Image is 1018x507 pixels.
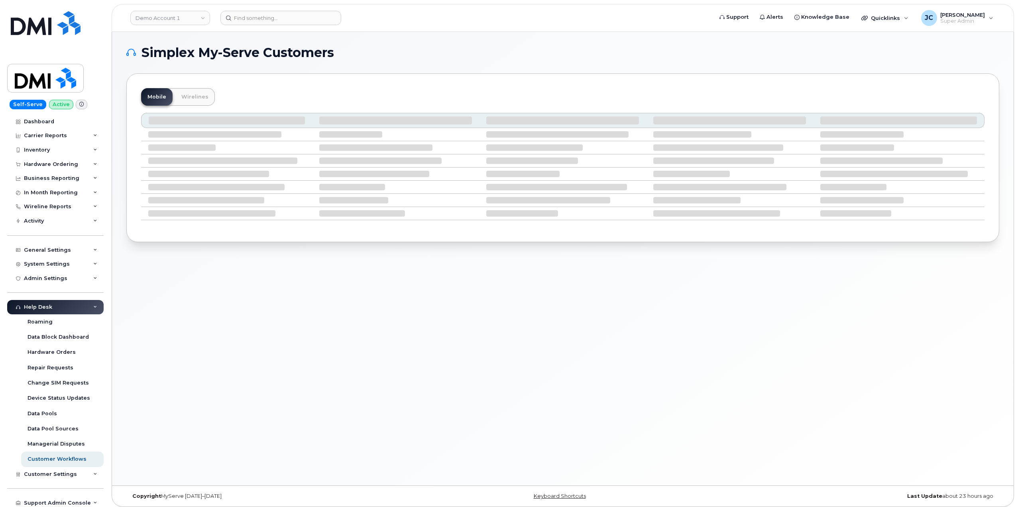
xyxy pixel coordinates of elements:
[534,493,586,499] a: Keyboard Shortcuts
[175,88,215,106] a: Wirelines
[132,493,161,499] strong: Copyright
[141,47,334,59] span: Simplex My-Serve Customers
[907,493,942,499] strong: Last Update
[141,88,173,106] a: Mobile
[126,493,417,499] div: MyServe [DATE]–[DATE]
[708,493,999,499] div: about 23 hours ago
